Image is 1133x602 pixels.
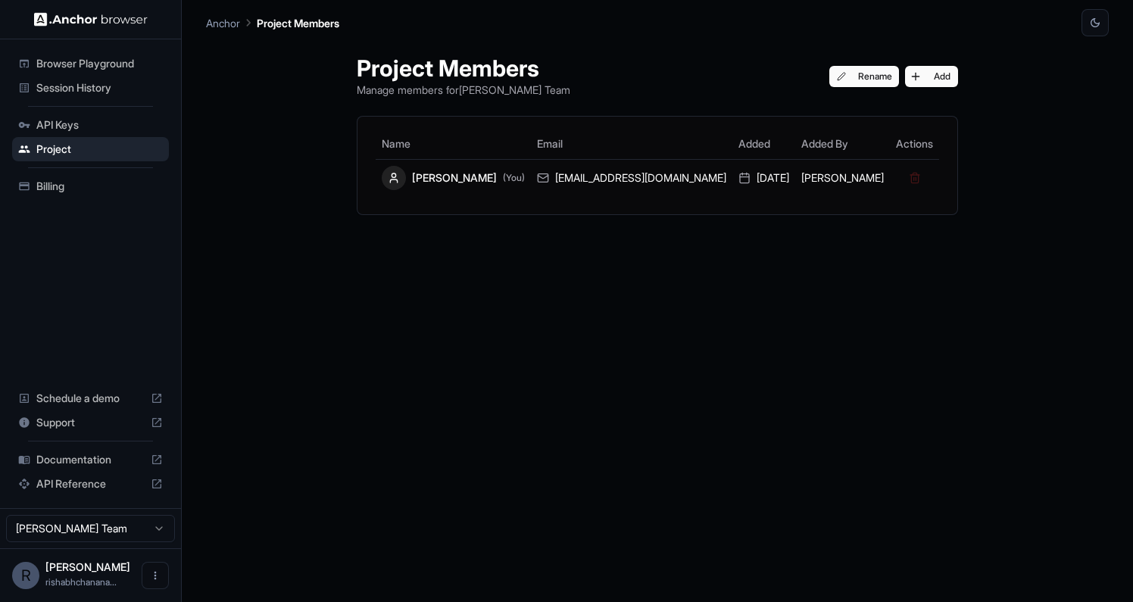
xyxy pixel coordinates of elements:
span: Project [36,142,163,157]
div: Project [12,137,169,161]
span: API Reference [36,476,145,491]
td: [PERSON_NAME] [795,159,890,196]
div: Browser Playground [12,51,169,76]
span: (You) [503,172,525,184]
div: [PERSON_NAME] [382,166,525,190]
button: Rename [829,66,900,87]
nav: breadcrumb [206,14,339,31]
div: API Keys [12,113,169,137]
p: Anchor [206,15,240,31]
div: Schedule a demo [12,386,169,410]
th: Email [531,129,732,159]
span: Rishabh Chanana [45,560,130,573]
th: Actions [890,129,939,159]
span: Session History [36,80,163,95]
div: API Reference [12,472,169,496]
h1: Project Members [357,55,570,82]
div: [EMAIL_ADDRESS][DOMAIN_NAME] [537,170,726,186]
div: [DATE] [738,170,789,186]
span: Billing [36,179,163,194]
span: rishabhchanana8@gmail.com [45,576,117,588]
span: Browser Playground [36,56,163,71]
th: Name [376,129,531,159]
th: Added By [795,129,890,159]
span: Schedule a demo [36,391,145,406]
div: Documentation [12,448,169,472]
th: Added [732,129,795,159]
div: Support [12,410,169,435]
img: Anchor Logo [34,12,148,27]
span: API Keys [36,117,163,133]
div: Session History [12,76,169,100]
p: Manage members for [PERSON_NAME] Team [357,82,570,98]
span: Documentation [36,452,145,467]
span: Support [36,415,145,430]
div: Billing [12,174,169,198]
button: Add [905,66,958,87]
button: Open menu [142,562,169,589]
div: R [12,562,39,589]
p: Project Members [257,15,339,31]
